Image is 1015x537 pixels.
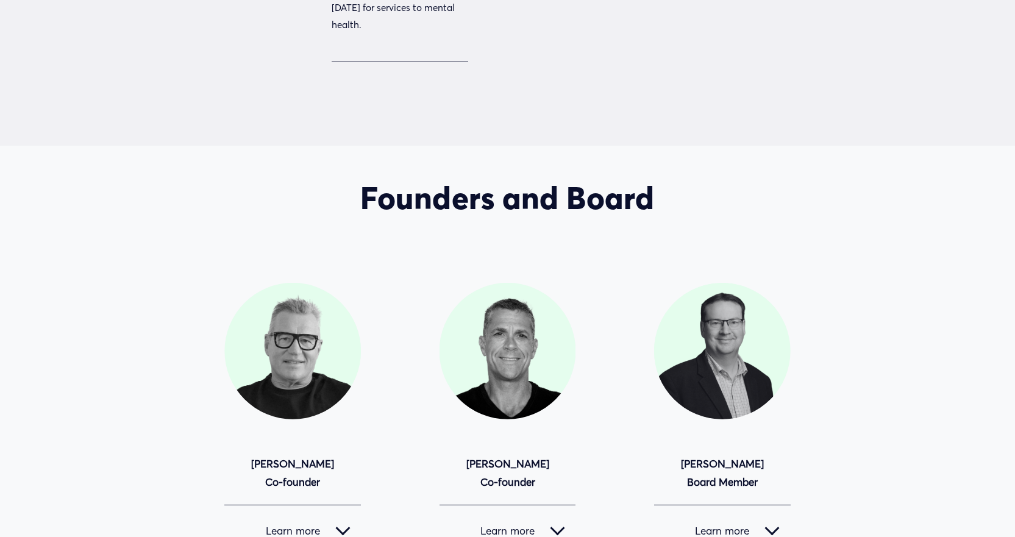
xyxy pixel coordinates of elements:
[665,524,765,537] span: Learn more
[466,457,549,489] strong: [PERSON_NAME] Co-founder
[251,457,334,489] strong: [PERSON_NAME] Co-founder
[451,524,550,537] span: Learn more
[235,524,335,537] span: Learn more
[82,179,934,216] h2: Founders and Board
[681,457,764,489] strong: [PERSON_NAME] Board Member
